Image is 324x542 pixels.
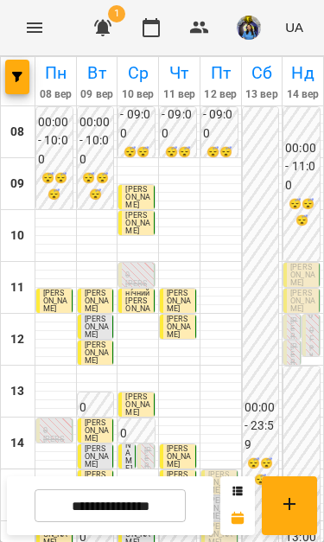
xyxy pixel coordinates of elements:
[38,60,73,86] h6: Пн
[309,335,315,398] p: Група ЛФК
[10,434,24,453] h6: 14
[43,289,67,313] span: [PERSON_NAME]
[290,317,297,403] p: [PERSON_NAME]
[10,226,24,245] h6: 10
[108,5,125,22] span: 1
[285,18,303,36] span: UA
[10,278,24,297] h6: 11
[120,60,156,86] h6: Ср
[203,144,236,177] h6: 😴😴😴
[14,7,55,48] button: Menu
[290,343,297,429] p: [PERSON_NAME]
[245,399,277,455] h6: 00:00 - 23:59
[278,11,310,43] button: UA
[10,175,24,194] h6: 09
[290,263,314,287] span: [PERSON_NAME]
[162,60,197,86] h6: Чт
[167,289,191,313] span: [PERSON_NAME]
[79,60,115,86] h6: Вт
[10,382,24,401] h6: 13
[309,327,315,335] p: 0
[144,447,151,532] p: [PERSON_NAME]
[167,444,191,469] span: [PERSON_NAME]
[285,196,318,229] h6: 😴😴😴
[38,170,71,203] h6: 😴😴😴
[85,341,109,365] span: [PERSON_NAME]
[10,123,24,142] h6: 08
[162,144,194,177] h6: 😴😴😴
[38,113,71,169] h6: 00:00 - 10:00
[125,280,150,303] p: [PERSON_NAME]
[245,456,277,488] h6: 😴😴😴
[120,86,156,103] h6: 10 вер
[120,144,153,177] h6: 😴😴😴
[10,330,24,349] h6: 12
[38,86,73,103] h6: 08 вер
[167,315,191,339] span: [PERSON_NAME]
[245,86,280,103] h6: 13 вер
[125,392,149,417] span: [PERSON_NAME]
[79,86,115,103] h6: 09 вер
[203,87,236,143] h6: 00:00 - 09:00
[285,86,321,103] h6: 14 вер
[162,86,197,103] h6: 11 вер
[285,139,318,195] h6: 00:00 - 11:00
[162,87,194,143] h6: 00:00 - 09:00
[285,60,321,86] h6: Нд
[85,289,109,313] span: [PERSON_NAME]
[79,170,112,203] h6: 😴😴😴
[245,60,280,86] h6: Сб
[125,281,149,321] span: Празднічний [PERSON_NAME]
[125,211,149,235] span: [PERSON_NAME]
[203,60,238,86] h6: Пт
[125,271,150,279] p: 0
[43,436,68,459] p: [PERSON_NAME]
[237,16,261,40] img: d1dec607e7f372b62d1bb04098aa4c64.jpeg
[203,86,238,103] h6: 12 вер
[79,113,112,169] h6: 00:00 - 10:00
[43,427,68,435] p: 0
[85,315,109,339] span: [PERSON_NAME]
[120,87,153,143] h6: 00:00 - 09:00
[85,444,109,469] span: [PERSON_NAME]
[125,185,149,209] span: [PERSON_NAME]
[290,289,314,313] span: [PERSON_NAME]
[85,418,109,443] span: [PERSON_NAME]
